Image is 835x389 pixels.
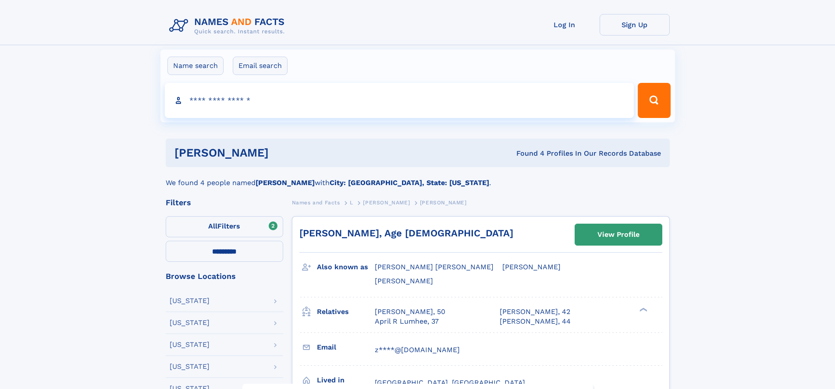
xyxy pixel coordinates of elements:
label: Name search [167,57,224,75]
span: [PERSON_NAME] [420,200,467,206]
div: Filters [166,199,283,207]
div: View Profile [597,225,640,245]
label: Email search [233,57,288,75]
div: [US_STATE] [170,363,210,370]
a: [PERSON_NAME], 44 [500,317,571,326]
span: All [208,222,217,230]
a: L [350,197,353,208]
h3: Relatives [317,304,375,319]
h3: Also known as [317,260,375,275]
h1: [PERSON_NAME] [174,147,393,158]
span: [GEOGRAPHIC_DATA], [GEOGRAPHIC_DATA] [375,378,525,387]
div: [US_STATE] [170,341,210,348]
span: L [350,200,353,206]
a: Log In [529,14,600,36]
a: [PERSON_NAME] [363,197,410,208]
input: search input [165,83,634,118]
button: Search Button [638,83,670,118]
span: [PERSON_NAME] [PERSON_NAME] [375,263,494,271]
div: Browse Locations [166,272,283,280]
a: [PERSON_NAME], Age [DEMOGRAPHIC_DATA] [299,228,513,239]
a: [PERSON_NAME], 42 [500,307,570,317]
div: [US_STATE] [170,297,210,304]
h3: Lived in [317,373,375,388]
a: Names and Facts [292,197,340,208]
div: ❯ [637,307,648,312]
span: [PERSON_NAME] [363,200,410,206]
span: [PERSON_NAME] [375,277,433,285]
h3: Email [317,340,375,355]
a: [PERSON_NAME], 50 [375,307,445,317]
img: Logo Names and Facts [166,14,292,38]
a: View Profile [575,224,662,245]
div: [US_STATE] [170,319,210,326]
b: City: [GEOGRAPHIC_DATA], State: [US_STATE] [330,178,489,187]
div: We found 4 people named with . [166,167,670,188]
b: [PERSON_NAME] [256,178,315,187]
div: Found 4 Profiles In Our Records Database [392,149,661,158]
label: Filters [166,216,283,237]
a: April R Lumhee, 37 [375,317,439,326]
a: Sign Up [600,14,670,36]
span: [PERSON_NAME] [502,263,561,271]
